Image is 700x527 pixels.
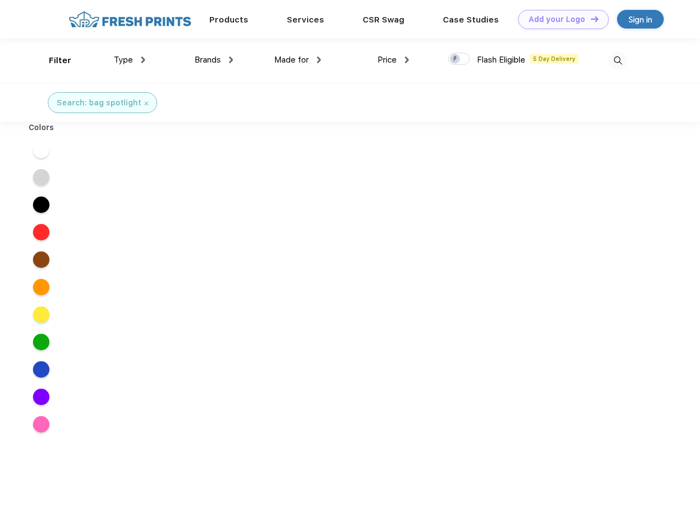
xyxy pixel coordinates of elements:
[145,102,148,105] img: filter_cancel.svg
[529,15,585,24] div: Add your Logo
[65,10,195,29] img: fo%20logo%202.webp
[477,55,525,65] span: Flash Eligible
[114,55,133,65] span: Type
[377,55,397,65] span: Price
[317,57,321,63] img: dropdown.png
[591,16,598,22] img: DT
[629,13,652,26] div: Sign in
[20,122,63,133] div: Colors
[274,55,309,65] span: Made for
[141,57,145,63] img: dropdown.png
[195,55,221,65] span: Brands
[405,57,409,63] img: dropdown.png
[609,52,627,70] img: desktop_search.svg
[617,10,664,29] a: Sign in
[229,57,233,63] img: dropdown.png
[57,97,141,109] div: Search: bag spotlight
[49,54,71,67] div: Filter
[530,54,579,64] span: 5 Day Delivery
[209,15,248,25] a: Products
